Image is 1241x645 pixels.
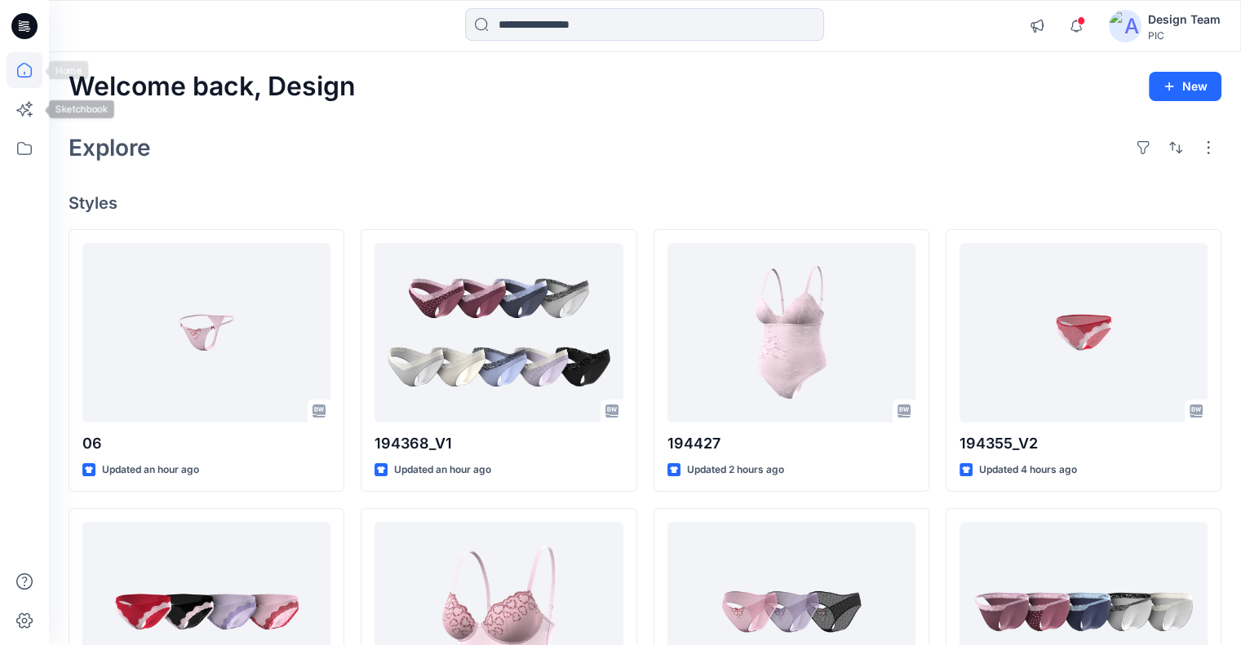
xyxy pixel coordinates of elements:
p: Updated an hour ago [394,462,491,479]
a: 194368_V1 [375,243,623,422]
img: avatar [1109,10,1141,42]
p: 194427 [667,432,915,455]
a: 194355_V2 [960,243,1208,422]
a: 06 [82,243,330,422]
h2: Explore [69,135,151,161]
h2: Welcome back, Design [69,72,356,102]
div: Design Team [1148,10,1221,29]
h4: Styles [69,193,1221,213]
div: PIC [1148,29,1221,42]
a: 194427 [667,243,915,422]
p: 194355_V2 [960,432,1208,455]
p: 06 [82,432,330,455]
p: Updated 4 hours ago [979,462,1077,479]
p: Updated an hour ago [102,462,199,479]
button: New [1149,72,1221,101]
p: Updated 2 hours ago [687,462,784,479]
p: 194368_V1 [375,432,623,455]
